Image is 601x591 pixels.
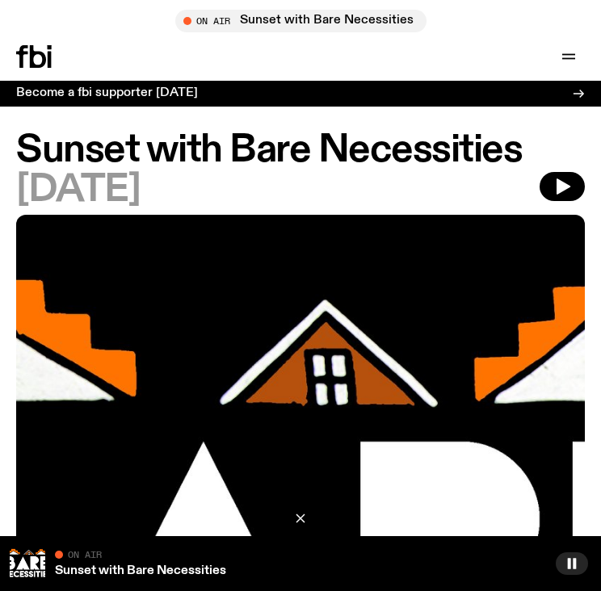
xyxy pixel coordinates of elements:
[16,172,140,208] span: [DATE]
[68,549,102,560] span: On Air
[16,132,585,169] h1: Sunset with Bare Necessities
[10,546,45,581] img: Bare Necessities
[55,564,226,577] a: Sunset with Bare Necessities
[175,10,427,32] button: On AirSunset with Bare Necessities
[16,87,198,99] h3: Become a fbi supporter [DATE]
